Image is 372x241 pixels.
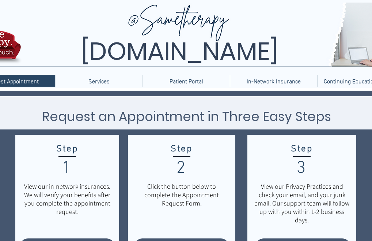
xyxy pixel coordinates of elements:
[166,75,207,87] p: Patient Portal
[171,144,192,155] span: Step
[243,75,304,87] p: In-Network Insurance
[7,107,366,126] h3: Request an Appointment in Three Easy Steps
[21,182,114,216] p: View our in-network insurances. We will verify your benefits after you complete the appointment r...
[176,158,186,179] span: 2
[62,158,72,179] span: 1
[85,75,113,87] p: Services
[135,182,228,207] p: Click the button below to complete the Appointment Request Form.
[56,144,78,155] span: Step
[291,144,312,155] span: Step
[81,34,278,69] span: [DOMAIN_NAME]
[143,75,230,87] a: Patient Portal
[55,75,143,87] div: Services
[230,75,317,87] a: In-Network Insurance
[253,182,350,224] p: View our Privacy Practices and check your email, and your junk email. Our support team will follo...
[296,158,307,179] span: 3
